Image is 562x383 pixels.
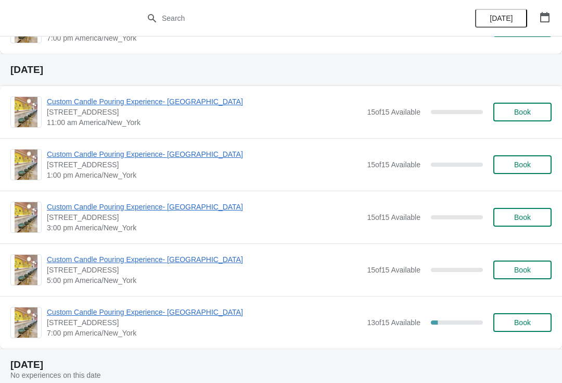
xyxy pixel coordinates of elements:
[367,318,420,327] span: 13 of 15 Available
[475,9,527,28] button: [DATE]
[10,371,101,379] span: No experiences on this date
[514,213,531,221] span: Book
[15,307,37,338] img: Custom Candle Pouring Experience- Delray Beach | 415 East Atlantic Avenue, Delray Beach, FL, USA ...
[367,160,420,169] span: 15 of 15 Available
[47,149,362,159] span: Custom Candle Pouring Experience- [GEOGRAPHIC_DATA]
[493,208,552,227] button: Book
[15,97,37,127] img: Custom Candle Pouring Experience- Delray Beach | 415 East Atlantic Avenue, Delray Beach, FL, USA ...
[514,318,531,327] span: Book
[47,265,362,275] span: [STREET_ADDRESS]
[493,261,552,279] button: Book
[367,213,420,221] span: 15 of 15 Available
[47,275,362,286] span: 5:00 pm America/New_York
[367,266,420,274] span: 15 of 15 Available
[47,212,362,223] span: [STREET_ADDRESS]
[514,108,531,116] span: Book
[47,33,362,43] span: 7:00 pm America/New_York
[493,103,552,121] button: Book
[161,9,421,28] input: Search
[47,96,362,107] span: Custom Candle Pouring Experience- [GEOGRAPHIC_DATA]
[493,313,552,332] button: Book
[490,14,513,22] span: [DATE]
[47,223,362,233] span: 3:00 pm America/New_York
[47,117,362,128] span: 11:00 am America/New_York
[47,307,362,317] span: Custom Candle Pouring Experience- [GEOGRAPHIC_DATA]
[514,160,531,169] span: Book
[15,255,37,285] img: Custom Candle Pouring Experience- Delray Beach | 415 East Atlantic Avenue, Delray Beach, FL, USA ...
[10,65,552,75] h2: [DATE]
[47,328,362,338] span: 7:00 pm America/New_York
[367,108,420,116] span: 15 of 15 Available
[15,150,37,180] img: Custom Candle Pouring Experience- Delray Beach | 415 East Atlantic Avenue, Delray Beach, FL, USA ...
[47,170,362,180] span: 1:00 pm America/New_York
[47,159,362,170] span: [STREET_ADDRESS]
[493,155,552,174] button: Book
[47,254,362,265] span: Custom Candle Pouring Experience- [GEOGRAPHIC_DATA]
[47,107,362,117] span: [STREET_ADDRESS]
[514,266,531,274] span: Book
[15,202,37,232] img: Custom Candle Pouring Experience- Delray Beach | 415 East Atlantic Avenue, Delray Beach, FL, USA ...
[47,202,362,212] span: Custom Candle Pouring Experience- [GEOGRAPHIC_DATA]
[10,360,552,370] h2: [DATE]
[47,317,362,328] span: [STREET_ADDRESS]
